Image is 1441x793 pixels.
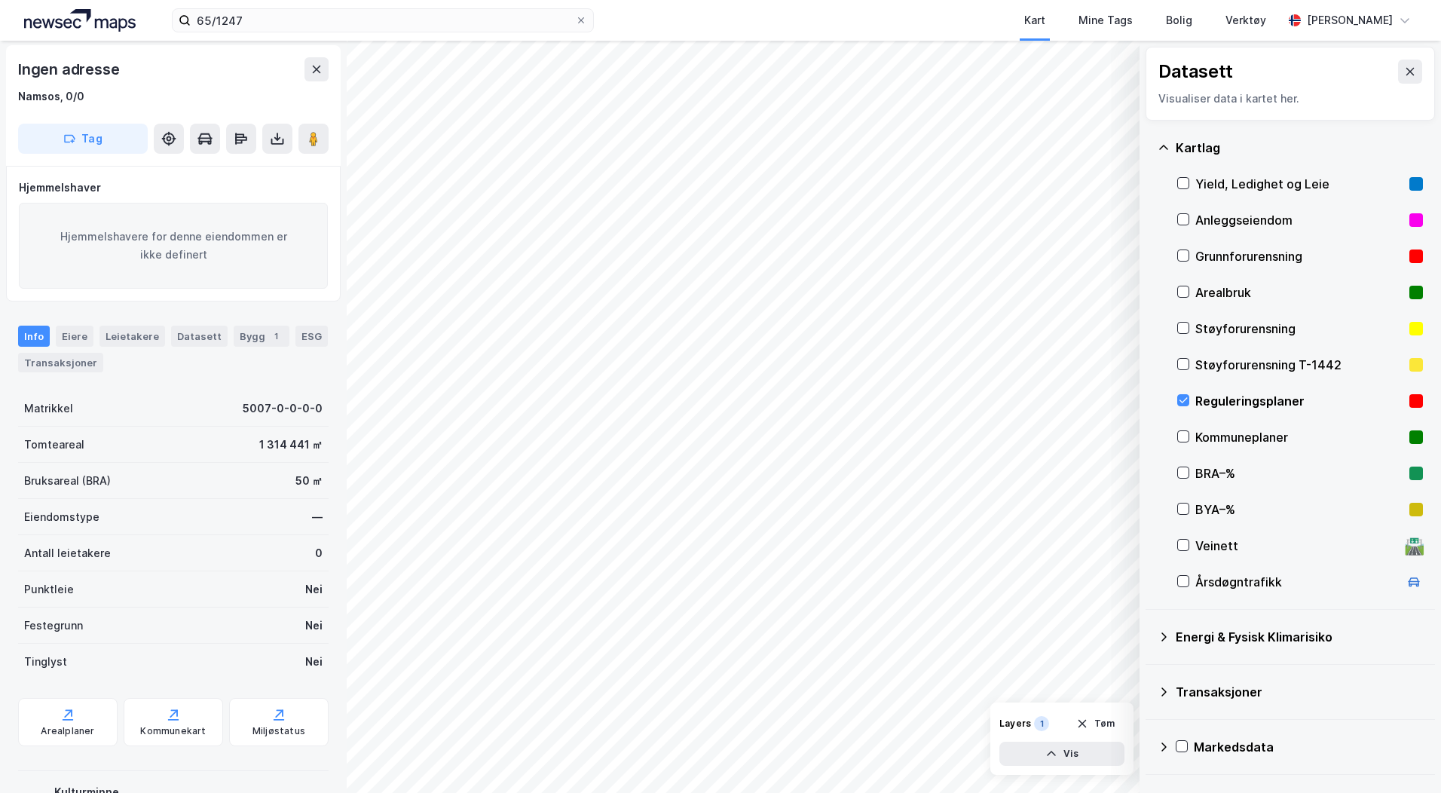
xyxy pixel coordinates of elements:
div: BRA–% [1195,464,1403,482]
div: Tomteareal [24,436,84,454]
div: Transaksjoner [18,353,103,372]
div: 1 314 441 ㎡ [259,436,323,454]
div: BYA–% [1195,501,1403,519]
div: Støyforurensning T-1442 [1195,356,1403,374]
div: Datasett [171,326,228,347]
div: Verktøy [1225,11,1266,29]
div: Kommunekart [140,725,206,737]
input: Søk på adresse, matrikkel, gårdeiere, leietakere eller personer [191,9,575,32]
div: Kontrollprogram for chat [1366,721,1441,793]
iframe: Chat Widget [1366,721,1441,793]
div: Leietakere [99,326,165,347]
div: Layers [999,718,1031,730]
div: Festegrunn [24,617,83,635]
div: Miljøstatus [252,725,305,737]
div: Namsos, 0/0 [18,87,84,106]
div: 🛣️ [1404,536,1424,556]
div: Ingen adresse [18,57,122,81]
button: Tøm [1066,712,1124,736]
div: Eiere [56,326,93,347]
div: Nei [305,617,323,635]
div: Arealbruk [1195,283,1403,302]
button: Vis [999,742,1124,766]
div: Info [18,326,50,347]
div: [PERSON_NAME] [1307,11,1393,29]
div: Bruksareal (BRA) [24,472,111,490]
div: Nei [305,580,323,599]
div: 1 [1034,716,1049,731]
div: Mine Tags [1078,11,1133,29]
div: — [312,508,323,526]
div: Grunnforurensning [1195,247,1403,265]
div: 5007-0-0-0-0 [243,400,323,418]
div: Markedsdata [1194,738,1423,756]
div: Støyforurensning [1195,320,1403,338]
img: logo.a4113a55bc3d86da70a041830d287a7e.svg [24,9,136,32]
div: Matrikkel [24,400,73,418]
div: Antall leietakere [24,544,111,562]
div: Kart [1024,11,1045,29]
div: Reguleringsplaner [1195,392,1403,410]
div: Eiendomstype [24,508,99,526]
div: Arealplaner [41,725,94,737]
div: Energi & Fysisk Klimarisiko [1176,628,1423,646]
div: Punktleie [24,580,74,599]
div: ESG [295,326,328,347]
div: Veinett [1195,537,1399,555]
div: Visualiser data i kartet her. [1158,90,1422,108]
div: Anleggseiendom [1195,211,1403,229]
div: Årsdøgntrafikk [1195,573,1399,591]
div: Yield, Ledighet og Leie [1195,175,1403,193]
div: 0 [315,544,323,562]
div: Bygg [234,326,289,347]
div: Hjemmelshaver [19,179,328,197]
div: Kartlag [1176,139,1423,157]
div: 1 [268,329,283,344]
div: Tinglyst [24,653,67,671]
div: Nei [305,653,323,671]
div: Transaksjoner [1176,683,1423,701]
div: Datasett [1158,60,1233,84]
div: Hjemmelshavere for denne eiendommen er ikke definert [19,203,328,289]
div: Bolig [1166,11,1192,29]
div: 50 ㎡ [295,472,323,490]
button: Tag [18,124,148,154]
div: Kommuneplaner [1195,428,1403,446]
